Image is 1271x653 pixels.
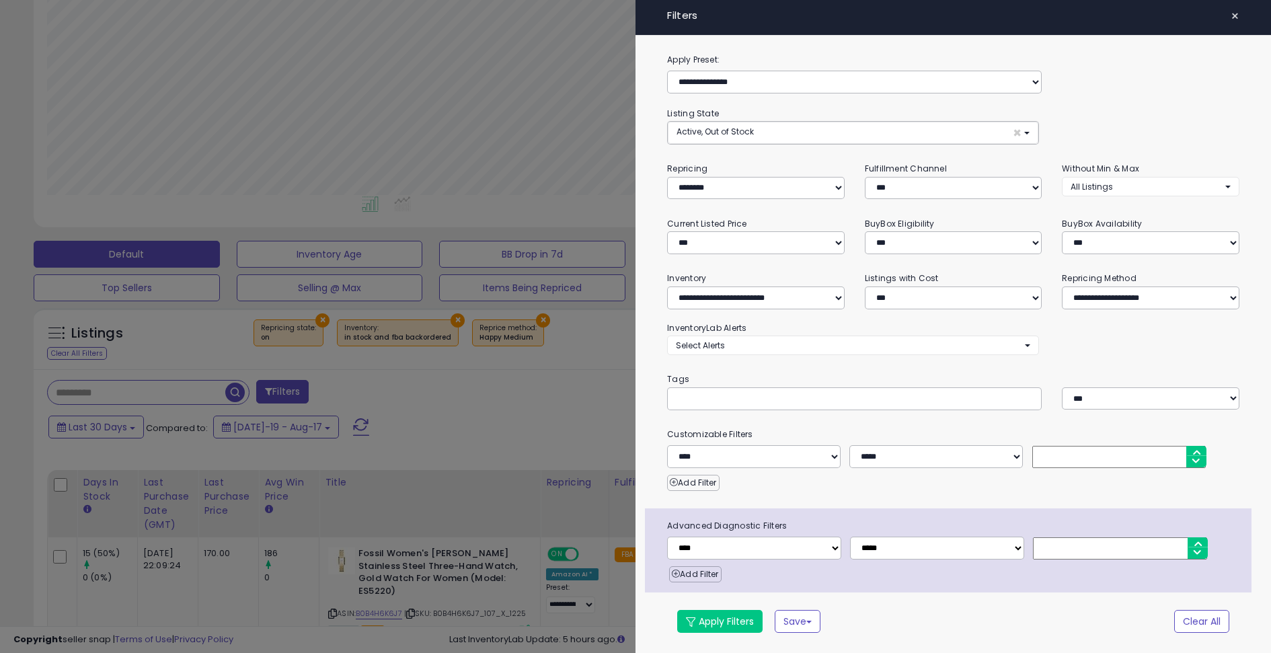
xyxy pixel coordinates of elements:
[1062,177,1239,196] button: All Listings
[1062,218,1142,229] small: BuyBox Availability
[865,163,947,174] small: Fulfillment Channel
[775,610,820,633] button: Save
[1225,7,1245,26] button: ×
[1062,272,1137,284] small: Repricing Method
[1174,610,1229,633] button: Clear All
[657,518,1251,533] span: Advanced Diagnostic Filters
[667,163,707,174] small: Repricing
[667,108,719,119] small: Listing State
[667,475,719,491] button: Add Filter
[677,610,763,633] button: Apply Filters
[1062,163,1139,174] small: Without Min & Max
[667,218,746,229] small: Current Listed Price
[676,340,725,351] span: Select Alerts
[668,122,1038,144] button: Active, Out of Stock ×
[667,336,1039,355] button: Select Alerts
[1013,126,1022,140] span: ×
[667,272,706,284] small: Inventory
[657,427,1249,442] small: Customizable Filters
[1071,181,1113,192] span: All Listings
[667,322,746,334] small: InventoryLab Alerts
[1231,7,1239,26] span: ×
[667,10,1239,22] h4: Filters
[865,272,939,284] small: Listings with Cost
[657,372,1249,387] small: Tags
[657,52,1249,67] label: Apply Preset:
[677,126,754,137] span: Active, Out of Stock
[865,218,935,229] small: BuyBox Eligibility
[669,566,721,582] button: Add Filter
